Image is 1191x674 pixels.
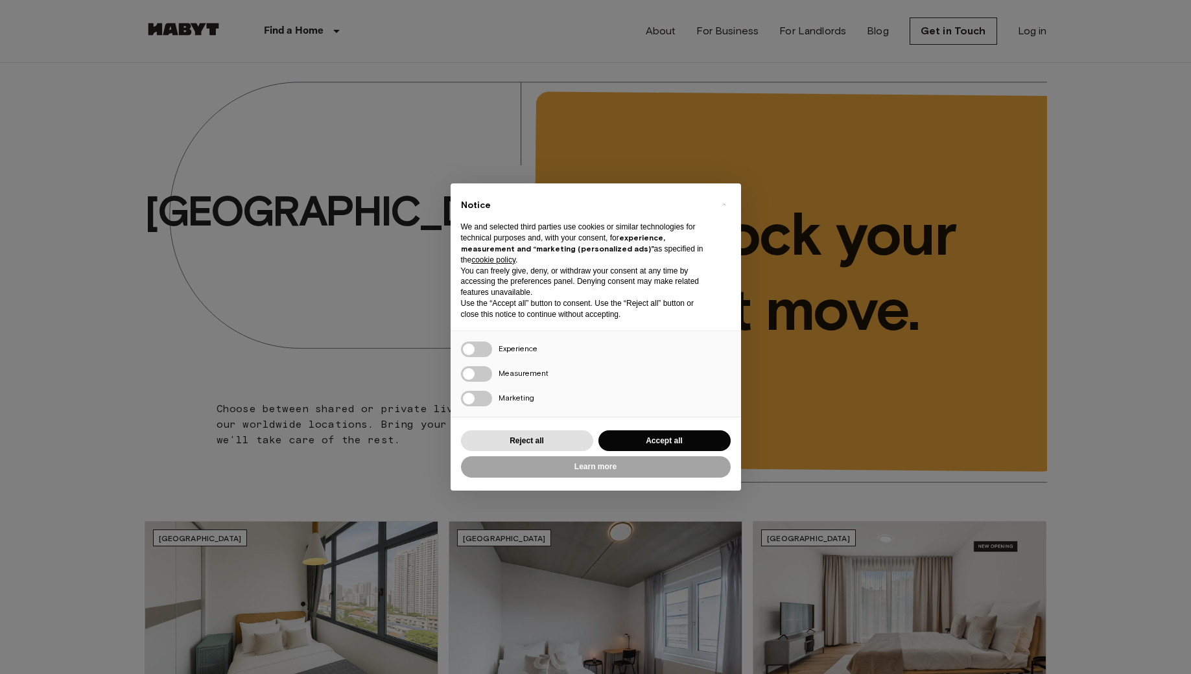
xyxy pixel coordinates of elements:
[461,266,710,298] p: You can freely give, deny, or withdraw your consent at any time by accessing the preferences pane...
[722,196,726,212] span: ×
[461,222,710,265] p: We and selected third parties use cookies or similar technologies for technical purposes and, wit...
[499,368,548,378] span: Measurement
[471,255,515,264] a: cookie policy
[461,233,665,253] strong: experience, measurement and “marketing (personalized ads)”
[499,393,534,402] span: Marketing
[461,298,710,320] p: Use the “Accept all” button to consent. Use the “Reject all” button or close this notice to conti...
[461,430,593,452] button: Reject all
[461,456,731,478] button: Learn more
[461,199,710,212] h2: Notice
[598,430,731,452] button: Accept all
[714,194,735,215] button: Close this notice
[499,343,537,353] span: Experience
